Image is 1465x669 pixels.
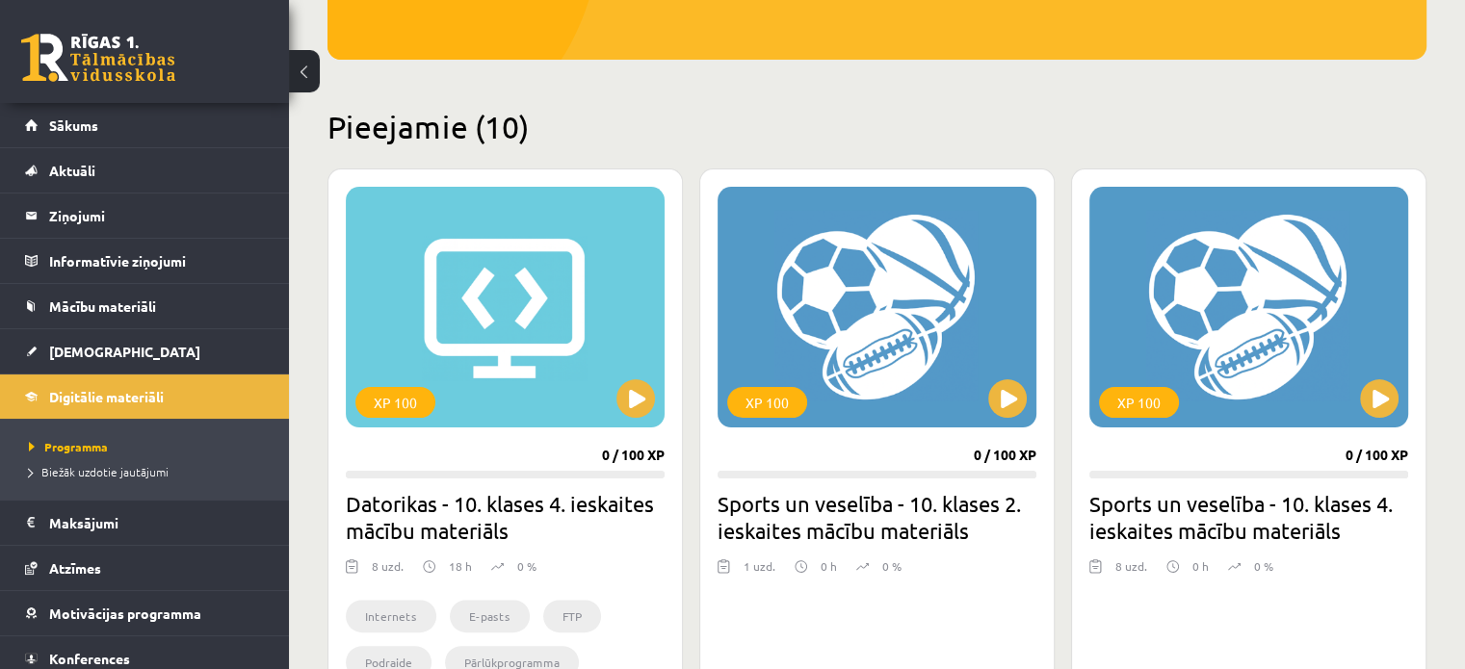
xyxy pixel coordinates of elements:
[49,343,200,360] span: [DEMOGRAPHIC_DATA]
[372,557,404,586] div: 8 uzd.
[49,239,265,283] legend: Informatīvie ziņojumi
[25,239,265,283] a: Informatīvie ziņojumi
[49,501,265,545] legend: Maksājumi
[543,600,601,632] li: FTP
[49,116,98,134] span: Sākums
[25,148,265,193] a: Aktuāli
[1099,387,1179,418] div: XP 100
[1192,557,1209,575] p: 0 h
[49,605,201,622] span: Motivācijas programma
[346,600,436,632] li: Internets
[718,490,1036,544] h2: Sports un veselība - 10. klases 2. ieskaites mācību materiāls
[25,546,265,590] a: Atzīmes
[25,103,265,147] a: Sākums
[49,559,101,577] span: Atzīmes
[49,650,130,667] span: Konferences
[25,193,265,238] a: Ziņojumi
[355,387,435,418] div: XP 100
[1254,557,1273,575] p: 0 %
[882,557,902,575] p: 0 %
[29,463,270,480] a: Biežāk uzdotie jautājumi
[346,490,665,544] h2: Datorikas - 10. klases 4. ieskaites mācību materiāls
[327,108,1426,145] h2: Pieejamie (10)
[49,162,95,179] span: Aktuāli
[1089,490,1408,544] h2: Sports un veselība - 10. klases 4. ieskaites mācību materiāls
[25,284,265,328] a: Mācību materiāli
[25,329,265,373] a: [DEMOGRAPHIC_DATA]
[25,501,265,545] a: Maksājumi
[49,193,265,238] legend: Ziņojumi
[49,388,164,405] span: Digitālie materiāli
[1115,557,1147,586] div: 8 uzd.
[744,557,775,586] div: 1 uzd.
[449,557,472,575] p: 18 h
[517,557,536,575] p: 0 %
[821,557,837,575] p: 0 h
[25,374,265,419] a: Digitālie materiāli
[25,591,265,635] a: Motivācijas programma
[49,297,156,315] span: Mācību materiāli
[29,438,270,455] a: Programma
[727,387,807,418] div: XP 100
[450,600,530,632] li: E-pasts
[29,439,108,454] span: Programma
[21,34,175,82] a: Rīgas 1. Tālmācības vidusskola
[29,464,169,479] span: Biežāk uzdotie jautājumi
